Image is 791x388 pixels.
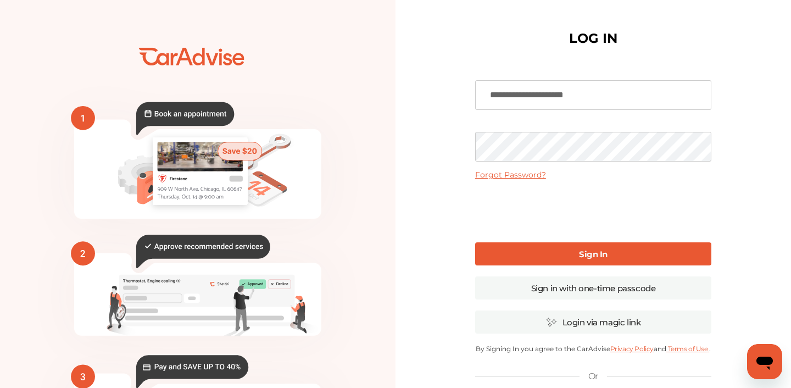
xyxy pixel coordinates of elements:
[747,344,782,379] iframe: Button to launch messaging window
[546,317,557,328] img: magic_icon.32c66aac.svg
[475,170,546,180] a: Forgot Password?
[510,189,677,231] iframe: reCAPTCHA
[475,242,711,265] a: Sign In
[475,276,711,300] a: Sign in with one-time passcode
[475,311,711,334] a: Login via magic link
[579,249,608,259] b: Sign In
[666,345,709,353] a: Terms of Use
[610,345,654,353] a: Privacy Policy
[569,33,617,44] h1: LOG IN
[475,345,711,353] p: By Signing In you agree to the CarAdvise and .
[588,370,598,383] p: Or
